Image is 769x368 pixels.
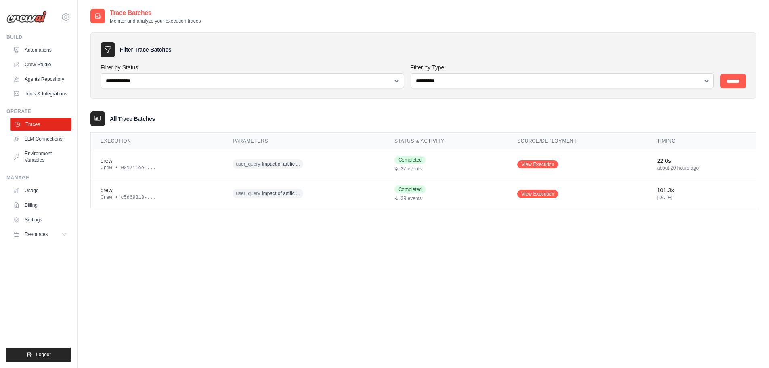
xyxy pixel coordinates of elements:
button: Logout [6,348,71,362]
p: Monitor and analyze your execution traces [110,18,201,24]
span: Completed [394,156,426,164]
a: View Execution [517,160,558,168]
th: Timing [647,133,756,149]
img: Logo [6,11,47,23]
div: 101.3s [657,186,746,194]
button: Resources [10,228,71,241]
a: Usage [10,184,71,197]
span: Completed [394,185,426,193]
span: 27 events [401,166,422,172]
div: Crew • c5d69813-... [101,194,213,201]
h3: All Trace Batches [110,115,155,123]
label: Filter by Status [101,63,404,71]
a: Traces [10,118,71,131]
a: Settings [10,213,71,226]
h3: Filter Trace Batches [120,46,171,54]
span: Logout [36,351,51,358]
div: about 20 hours ago [657,165,746,171]
span: Resources [25,231,48,238]
th: Parameters [223,133,385,149]
span: Impact of artifici... [262,190,300,197]
span: Impact of artifici... [262,161,300,167]
a: Crew Studio [10,58,71,71]
label: Filter by Type [411,63,714,71]
div: 22.0s [657,157,746,165]
a: LLM Connections [10,132,71,145]
span: user_query [236,161,260,167]
a: Agents Repository [10,73,71,86]
th: Source/Deployment [507,133,647,149]
a: Tools & Integrations [10,87,71,100]
a: View Execution [517,190,558,198]
th: Status & Activity [385,133,507,149]
a: Environment Variables [10,147,71,166]
a: Billing [10,199,71,212]
tr: View details for crew execution [91,149,756,179]
div: crew [101,157,213,165]
span: 39 events [401,195,422,202]
th: Execution [91,133,223,149]
div: crew [101,186,213,194]
div: user_query: Impact of artificial intelligence to Audit Service in 2025 [233,187,375,200]
div: Operate [6,108,71,115]
div: Manage [6,175,71,181]
div: user_query: Impact of artificial intelligence to Audit Service in 2025 [233,158,375,170]
a: Automations [10,44,71,57]
div: Build [6,34,71,40]
div: Crew • 001711ee-... [101,165,213,171]
span: user_query [236,190,260,197]
div: [DATE] [657,194,746,201]
h2: Trace Batches [110,8,201,18]
tr: View details for crew execution [91,179,756,208]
